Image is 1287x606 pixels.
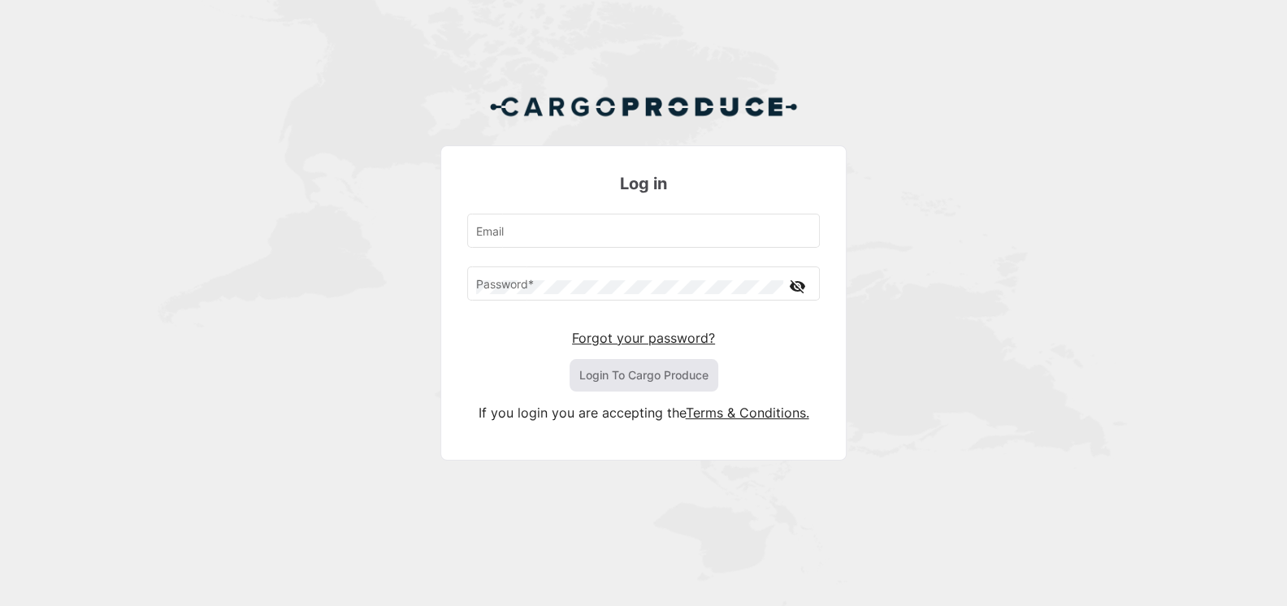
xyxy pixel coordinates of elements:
h3: Log in [467,172,820,195]
a: Forgot your password? [572,330,715,346]
span: If you login you are accepting the [479,405,686,421]
a: Terms & Conditions. [686,405,809,421]
img: Cargo Produce Logo [489,87,798,126]
mat-icon: visibility_off [787,276,807,297]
